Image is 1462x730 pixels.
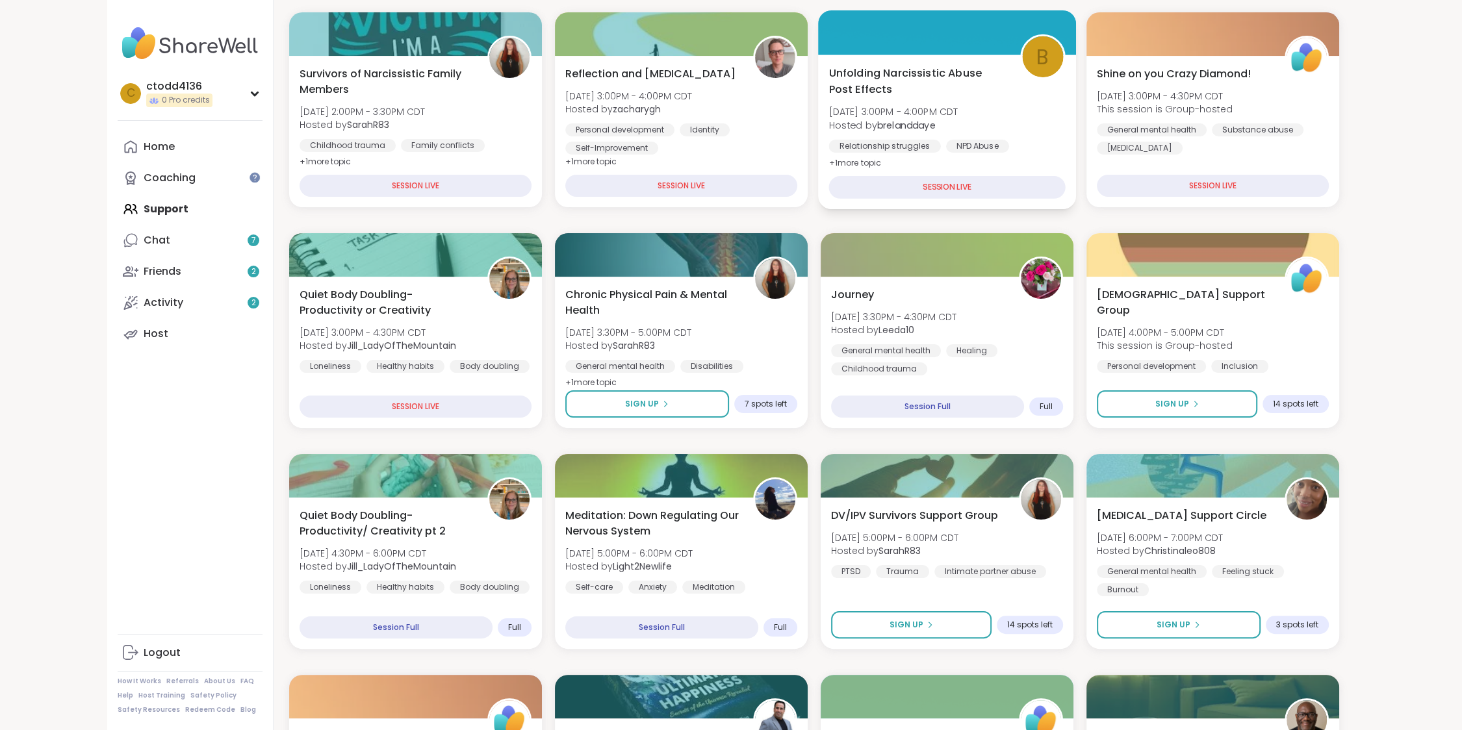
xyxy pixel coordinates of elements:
[1097,508,1266,523] span: [MEDICAL_DATA] Support Circle
[565,360,675,373] div: General mental health
[625,398,659,410] span: Sign Up
[300,508,473,539] span: Quiet Body Doubling- Productivity/ Creativity pt 2
[144,296,183,310] div: Activity
[565,287,739,318] span: Chronic Physical Pain & Mental Health
[613,339,655,352] b: SarahR83
[300,326,456,339] span: [DATE] 3:00PM - 4:30PM CDT
[565,175,797,197] div: SESSION LIVE
[831,531,958,544] span: [DATE] 5:00PM - 6:00PM CDT
[366,360,444,373] div: Healthy habits
[118,256,263,287] a: Friends2
[1097,544,1223,557] span: Hosted by
[934,565,1046,578] div: Intimate partner abuse
[118,318,263,349] a: Host
[565,142,658,155] div: Self-Improvement
[300,360,361,373] div: Loneliness
[565,581,623,594] div: Self-care
[251,297,256,308] span: 2
[204,677,235,686] a: About Us
[828,105,958,118] span: [DATE] 3:00PM - 4:00PM CDT
[878,544,921,557] b: SarahR83
[127,85,135,102] span: c
[144,140,175,154] div: Home
[118,131,263,162] a: Home
[745,399,787,409] span: 7 spots left
[831,362,927,375] div: Childhood trauma
[1097,326,1233,339] span: [DATE] 4:00PM - 5:00PM CDT
[877,118,936,131] b: brelanddaye
[1155,398,1189,410] span: Sign Up
[831,344,941,357] div: General mental health
[300,560,456,573] span: Hosted by
[251,235,256,246] span: 7
[831,544,958,557] span: Hosted by
[1097,103,1233,116] span: This session is Group-hosted
[300,396,532,418] div: SESSION LIVE
[138,691,185,700] a: Host Training
[831,287,874,303] span: Journey
[680,123,730,136] div: Identity
[828,118,958,131] span: Hosted by
[1097,565,1207,578] div: General mental health
[876,565,929,578] div: Trauma
[118,21,263,66] img: ShareWell Nav Logo
[628,581,677,594] div: Anxiety
[251,266,256,277] span: 2
[565,339,691,352] span: Hosted by
[489,38,530,78] img: SarahR83
[890,619,923,631] span: Sign Up
[118,705,180,714] a: Safety Resources
[144,264,181,279] div: Friends
[144,233,170,247] div: Chat
[347,118,389,131] b: SarahR83
[1211,360,1268,373] div: Inclusion
[1287,258,1327,299] img: ShareWell
[185,705,235,714] a: Redeem Code
[1097,142,1183,155] div: [MEDICAL_DATA]
[831,396,1024,418] div: Session Full
[1276,620,1318,630] span: 3 spots left
[565,390,729,418] button: Sign Up
[565,547,693,560] span: [DATE] 5:00PM - 6:00PM CDT
[250,172,260,182] iframe: Spotlight
[565,508,739,539] span: Meditation: Down Regulating Our Nervous System
[1097,611,1261,638] button: Sign Up
[347,560,456,573] b: Jill_LadyOfTheMountain
[682,581,745,594] div: Meditation
[1097,175,1329,197] div: SESSION LIVE
[1097,583,1149,596] div: Burnout
[1097,123,1207,136] div: General mental health
[1007,620,1053,630] span: 14 spots left
[565,616,758,638] div: Session Full
[565,103,692,116] span: Hosted by
[366,581,444,594] div: Healthy habits
[565,326,691,339] span: [DATE] 3:30PM - 5:00PM CDT
[118,225,263,256] a: Chat7
[828,65,1005,97] span: Unfolding Narcissistic Abuse Post Effects
[1287,38,1327,78] img: ShareWell
[1273,399,1318,409] span: 14 spots left
[1021,479,1061,520] img: SarahR83
[1097,66,1251,82] span: Shine on you Crazy Diamond!
[300,175,532,197] div: SESSION LIVE
[755,479,795,520] img: Light2Newlife
[680,360,743,373] div: Disabilities
[450,581,530,594] div: Body doubling
[1097,531,1223,544] span: [DATE] 6:00PM - 7:00PM CDT
[774,622,787,633] span: Full
[1157,619,1190,631] span: Sign Up
[1212,123,1303,136] div: Substance abuse
[240,705,256,714] a: Blog
[300,339,456,352] span: Hosted by
[1021,258,1061,299] img: Leeda10
[831,508,998,523] span: DV/IPV Survivors Support Group
[1212,565,1284,578] div: Feeling stuck
[118,691,133,700] a: Help
[755,258,795,299] img: SarahR83
[118,677,161,686] a: How It Works
[565,90,692,103] span: [DATE] 3:00PM - 4:00PM CDT
[489,258,530,299] img: Jill_LadyOfTheMountain
[508,622,521,633] span: Full
[401,139,485,152] div: Family conflicts
[300,118,425,131] span: Hosted by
